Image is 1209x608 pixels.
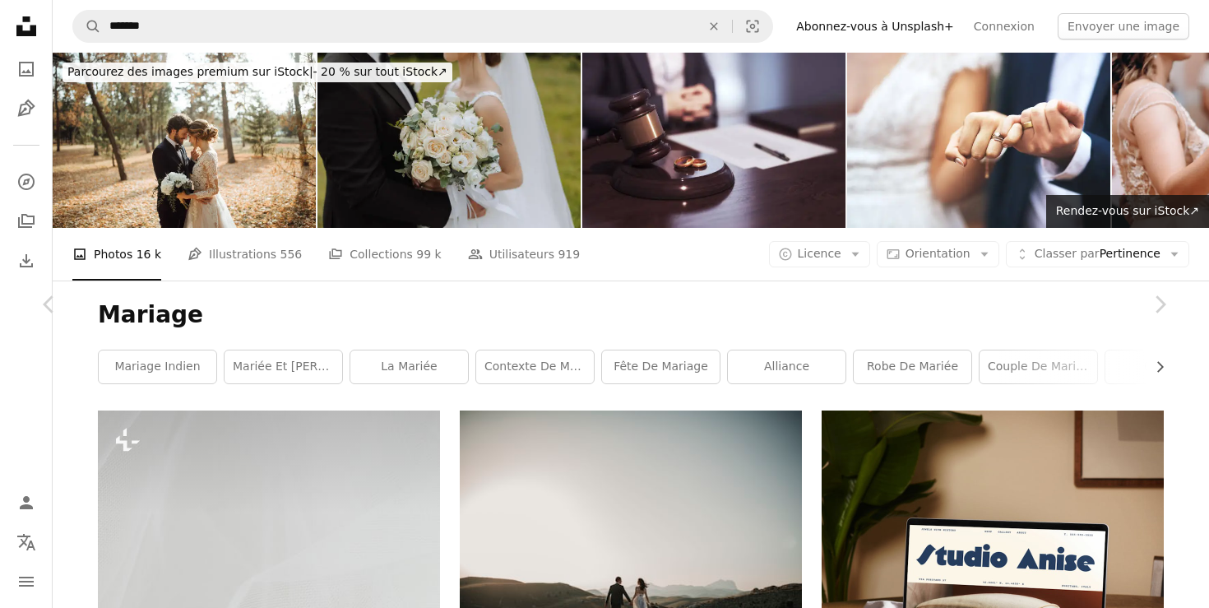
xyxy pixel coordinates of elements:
[1006,241,1189,267] button: Classer parPertinence
[67,65,313,78] span: Parcourez des images premium sur iStock |
[1058,13,1189,39] button: Envoyer une image
[1110,225,1209,383] a: Suivant
[769,241,870,267] button: Licence
[10,205,43,238] a: Collections
[98,300,1164,330] h1: Mariage
[10,53,43,86] a: Photos
[733,11,772,42] button: Recherche de visuels
[1035,247,1100,260] span: Classer par
[10,165,43,198] a: Explorer
[906,247,970,260] span: Orientation
[73,11,101,42] button: Rechercher sur Unsplash
[877,241,999,267] button: Orientation
[786,13,964,39] a: Abonnez-vous à Unsplash+
[10,92,43,125] a: Illustrations
[1056,204,1199,217] span: Rendez-vous sur iStock ↗
[1035,246,1160,262] span: Pertinence
[460,517,802,531] a: Une mariée et un marié marchant sur une colline
[328,228,441,281] a: Collections 99 k
[63,63,452,82] div: - 20 % sur tout iStock ↗
[582,53,845,228] img: Texte du divorce contesté et consensuel avec marteau de juge et alliances devant un juge ou un ex...
[798,247,841,260] span: Licence
[602,350,720,383] a: fête de mariage
[468,228,581,281] a: Utilisateurs 919
[99,350,216,383] a: mariage indien
[1046,195,1209,228] a: Rendez-vous sur iStock↗
[847,53,1110,228] img: Je promets que je serai à tes côtés pour toujours.
[350,350,468,383] a: la mariée
[72,10,773,43] form: Rechercher des visuels sur tout le site
[854,350,971,383] a: robe de mariée
[317,53,581,228] img: The groom hugs the bride, the bride holds a wedding bouquet. Cropped photo. Groom in a black suit...
[964,13,1045,39] a: Connexion
[558,245,580,263] span: 919
[10,565,43,598] button: Menu
[696,11,732,42] button: Effacer
[10,486,43,519] a: Connexion / S’inscrire
[225,350,342,383] a: Mariée et [PERSON_NAME]
[728,350,845,383] a: Alliance
[53,53,462,92] a: Parcourez des images premium sur iStock|- 20 % sur tout iStock↗
[53,53,316,228] img: Couple de mariage magnifique dans le parc.
[280,245,303,263] span: 556
[10,526,43,559] button: Langue
[416,245,441,263] span: 99 k
[980,350,1097,383] a: Couple de mariés
[476,350,594,383] a: Contexte de mariage
[188,228,302,281] a: Illustrations 556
